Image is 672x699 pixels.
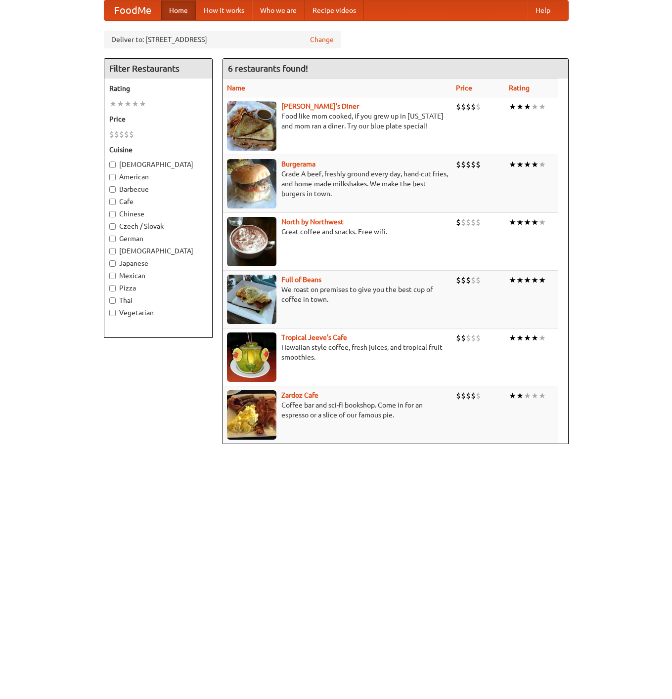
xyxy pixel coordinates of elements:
[109,258,207,268] label: Japanese
[531,332,538,343] li: ★
[109,184,207,194] label: Barbecue
[466,275,471,286] li: $
[281,276,321,284] b: Full of Beans
[227,332,276,382] img: jeeves.jpg
[516,159,524,170] li: ★
[476,101,481,112] li: $
[524,390,531,401] li: ★
[227,84,245,92] a: Name
[476,159,481,170] li: $
[281,102,359,110] a: [PERSON_NAME]'s Diner
[466,390,471,401] li: $
[509,217,516,228] li: ★
[471,332,476,343] li: $
[109,308,207,318] label: Vegetarian
[109,197,207,206] label: Cafe
[461,390,466,401] li: $
[104,31,341,48] div: Deliver to: [STREET_ADDRESS]
[109,297,116,304] input: Thai
[109,186,116,193] input: Barbecue
[471,159,476,170] li: $
[109,260,116,267] input: Japanese
[509,84,530,92] a: Rating
[227,342,448,362] p: Hawaiian style coffee, fresh juices, and tropical fruit smoothies.
[538,390,546,401] li: ★
[531,159,538,170] li: ★
[227,285,448,304] p: We roast on premises to give you the best cup of coffee in town.
[227,275,276,324] img: beans.jpg
[524,217,531,228] li: ★
[281,333,347,341] a: Tropical Jeeve's Cafe
[456,84,472,92] a: Price
[114,129,119,140] li: $
[531,101,538,112] li: ★
[124,98,132,109] li: ★
[509,332,516,343] li: ★
[461,275,466,286] li: $
[227,111,448,131] p: Food like mom cooked, if you grew up in [US_STATE] and mom ran a diner. Try our blue plate special!
[528,0,558,20] a: Help
[524,101,531,112] li: ★
[466,159,471,170] li: $
[109,209,207,219] label: Chinese
[461,217,466,228] li: $
[471,275,476,286] li: $
[227,227,448,237] p: Great coffee and snacks. Free wifi.
[471,390,476,401] li: $
[456,332,461,343] li: $
[310,35,334,44] a: Change
[476,217,481,228] li: $
[227,217,276,266] img: north.jpg
[109,271,207,281] label: Mexican
[476,390,481,401] li: $
[227,169,448,199] p: Grade A beef, freshly ground every day, hand-cut fries, and home-made milkshakes. We make the bes...
[461,159,466,170] li: $
[524,275,531,286] li: ★
[109,129,114,140] li: $
[509,275,516,286] li: ★
[538,275,546,286] li: ★
[538,101,546,112] li: ★
[516,390,524,401] li: ★
[471,217,476,228] li: $
[109,285,116,291] input: Pizza
[516,275,524,286] li: ★
[456,275,461,286] li: $
[109,199,116,205] input: Cafe
[471,101,476,112] li: $
[104,59,212,79] h4: Filter Restaurants
[109,221,207,231] label: Czech / Slovak
[456,101,461,112] li: $
[117,98,124,109] li: ★
[109,172,207,182] label: American
[456,390,461,401] li: $
[109,211,116,217] input: Chinese
[104,0,161,20] a: FoodMe
[461,332,466,343] li: $
[109,234,207,244] label: German
[538,159,546,170] li: ★
[476,332,481,343] li: $
[281,391,318,399] a: Zardoz Cafe
[531,390,538,401] li: ★
[109,223,116,230] input: Czech / Slovak
[109,273,116,279] input: Mexican
[124,129,129,140] li: $
[476,275,481,286] li: $
[227,400,448,420] p: Coffee bar and sci-fi bookshop. Come in for an espresso or a slice of our famous pie.
[509,390,516,401] li: ★
[509,101,516,112] li: ★
[281,218,344,226] a: North by Northwest
[466,332,471,343] li: $
[281,160,315,168] a: Burgerama
[538,332,546,343] li: ★
[227,101,276,151] img: sallys.jpg
[129,129,134,140] li: $
[456,217,461,228] li: $
[461,101,466,112] li: $
[227,159,276,208] img: burgerama.jpg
